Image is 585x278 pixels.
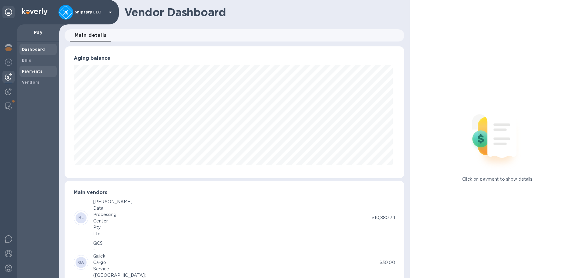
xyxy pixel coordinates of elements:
[462,176,532,182] p: Click on payment to show details
[5,59,12,66] img: Foreign exchange
[93,205,133,211] div: Data
[93,224,133,231] div: Pty
[93,240,147,247] div: QCS
[124,6,400,19] h1: Vendor Dashboard
[22,69,42,74] b: Payments
[22,29,54,35] p: Pay
[75,10,105,14] p: Shipspry LLC
[74,190,395,196] h3: Main vendors
[93,259,147,266] div: Cargo
[372,215,395,221] p: $10,880.74
[74,56,395,61] h3: Aging balance
[93,218,133,224] div: Center
[2,6,15,18] div: Unpin categories
[22,47,45,52] b: Dashboard
[78,215,84,220] b: ML
[380,259,395,266] p: $30.00
[22,80,40,85] b: Vendors
[93,199,133,205] div: [PERSON_NAME]
[93,253,147,259] div: Quick
[75,31,107,40] span: Main details
[93,231,133,237] div: Ltd
[93,266,147,272] div: Service
[22,58,31,63] b: Bills
[78,260,84,265] b: QA
[93,247,147,253] div: -
[22,8,48,15] img: Logo
[93,211,133,218] div: Processing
